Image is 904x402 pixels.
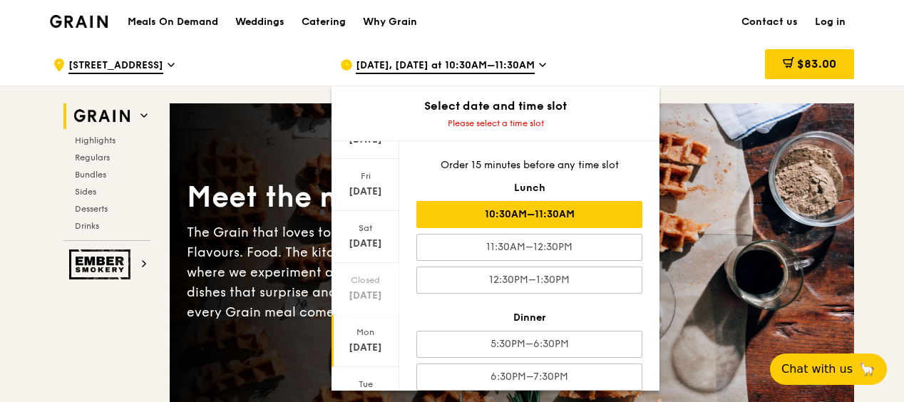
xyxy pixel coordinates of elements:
[69,103,135,129] img: Grain web logo
[797,57,836,71] span: $83.00
[334,289,397,303] div: [DATE]
[75,153,110,163] span: Regulars
[334,222,397,234] div: Sat
[128,15,218,29] h1: Meals On Demand
[334,185,397,199] div: [DATE]
[334,237,397,251] div: [DATE]
[69,249,135,279] img: Ember Smokery web logo
[416,311,642,325] div: Dinner
[770,354,887,385] button: Chat with us🦙
[806,1,854,43] a: Log in
[75,187,96,197] span: Sides
[334,326,397,338] div: Mon
[416,181,642,195] div: Lunch
[416,234,642,261] div: 11:30AM–12:30PM
[733,1,806,43] a: Contact us
[227,1,293,43] a: Weddings
[68,58,163,74] span: [STREET_ADDRESS]
[858,361,875,378] span: 🦙
[334,274,397,286] div: Closed
[416,267,642,294] div: 12:30PM–1:30PM
[416,364,642,391] div: 6:30PM–7:30PM
[334,378,397,390] div: Tue
[302,1,346,43] div: Catering
[332,118,659,129] div: Please select a time slot
[416,201,642,228] div: 10:30AM–11:30AM
[75,204,108,214] span: Desserts
[293,1,354,43] a: Catering
[187,178,512,217] div: Meet the new Grain
[334,341,397,355] div: [DATE]
[781,361,853,378] span: Chat with us
[416,331,642,358] div: 5:30PM–6:30PM
[332,98,659,115] div: Select date and time slot
[235,1,284,43] div: Weddings
[363,1,417,43] div: Why Grain
[334,170,397,182] div: Fri
[187,222,512,322] div: The Grain that loves to play. With ingredients. Flavours. Food. The kitchen is our happy place, w...
[354,1,426,43] a: Why Grain
[75,170,106,180] span: Bundles
[75,135,115,145] span: Highlights
[50,15,108,28] img: Grain
[75,221,99,231] span: Drinks
[416,158,642,172] div: Order 15 minutes before any time slot
[356,58,535,74] span: [DATE], [DATE] at 10:30AM–11:30AM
